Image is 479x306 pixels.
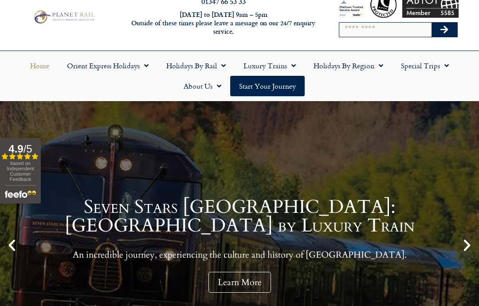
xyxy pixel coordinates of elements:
nav: Menu [4,55,475,96]
h6: [DATE] to [DATE] 9am – 5pm Outside of these times please leave a message on our 24/7 enquiry serv... [130,11,317,35]
img: Planet Rail Train Holidays Logo [31,9,96,25]
div: Previous slide [4,238,20,253]
a: Luxury Trains [235,55,305,76]
a: Learn More [208,272,271,293]
button: Search [432,23,457,37]
div: Next slide [459,238,475,253]
a: Home [21,55,58,76]
a: Holidays by Rail [157,55,235,76]
a: About Us [175,76,230,96]
a: Holidays by Region [305,55,392,76]
p: An incredible journey, experiencing the culture and history of [GEOGRAPHIC_DATA]. [22,249,457,260]
h1: Seven Stars [GEOGRAPHIC_DATA]: [GEOGRAPHIC_DATA] by Luxury Train [22,198,457,235]
a: Orient Express Holidays [58,55,157,76]
a: Special Trips [392,55,458,76]
a: Start your Journey [230,76,305,96]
